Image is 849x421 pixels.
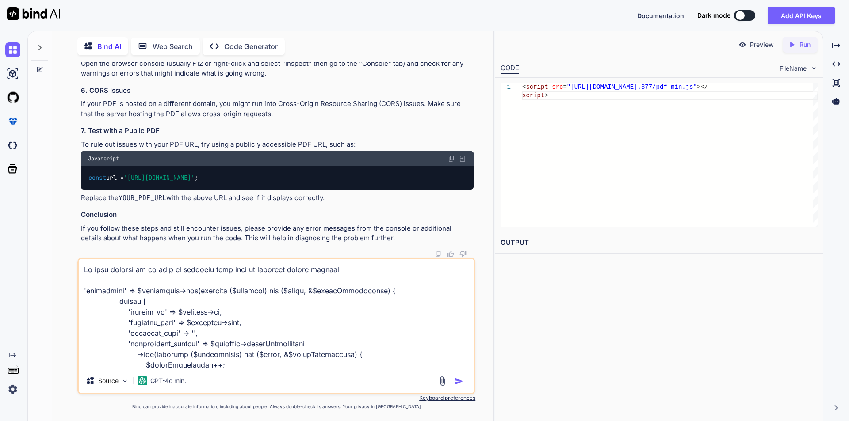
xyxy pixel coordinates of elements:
[5,382,20,397] img: settings
[637,11,684,20] button: Documentation
[88,173,199,182] code: url = ;
[5,42,20,57] img: chat
[738,41,746,49] img: preview
[88,155,119,162] span: Javascript
[5,66,20,81] img: ai-studio
[501,63,519,74] div: CODE
[5,138,20,153] img: darkCloudIdeIcon
[150,376,188,385] p: GPT-4o min..
[455,377,463,386] img: icon
[153,41,193,52] p: Web Search
[81,210,474,220] h3: Conclusion
[459,250,467,258] img: dislike
[522,83,526,91] span: <
[552,83,563,91] span: src
[124,174,195,182] span: '[URL][DOMAIN_NAME]'
[77,394,475,402] p: Keyboard preferences
[119,193,166,202] code: YOUR_PDF_URL
[435,250,442,258] img: copy
[81,86,474,96] h3: 6. CORS Issues
[570,83,637,91] span: [URL][DOMAIN_NAME]
[121,377,129,385] img: Pick Models
[81,99,474,119] p: If your PDF is hosted on a different domain, you might run into Cross-Origin Resource Sharing (CO...
[447,250,454,258] img: like
[98,376,119,385] p: Source
[495,232,823,253] h2: OUTPUT
[526,83,548,91] span: script
[780,64,807,73] span: FileName
[501,83,511,91] div: 1
[77,403,475,410] p: Bind can provide inaccurate information, including about people. Always double-check its answers....
[5,114,20,129] img: premium
[81,193,474,203] p: Replace the with the above URL and see if it displays correctly.
[567,83,570,91] span: "
[544,92,548,99] span: >
[81,140,474,150] p: To rule out issues with your PDF URL, try using a publicly accessible PDF URL, such as:
[138,376,147,385] img: GPT-4o mini
[459,155,467,163] img: Open in Browser
[637,83,693,91] span: .377/pdf.min.js
[81,126,474,136] h3: 7. Test with a Public PDF
[437,376,447,386] img: attachment
[693,83,696,91] span: "
[81,224,474,243] p: If you follow these steps and still encounter issues, please provide any error messages from the ...
[97,41,121,52] p: Bind AI
[799,40,811,49] p: Run
[810,64,818,72] img: chevron down
[522,92,544,99] span: script
[637,12,684,19] span: Documentation
[448,155,455,162] img: copy
[7,7,60,20] img: Bind AI
[563,83,566,91] span: =
[697,11,730,20] span: Dark mode
[5,90,20,105] img: githubLight
[81,59,474,79] p: Open the browser console (usually F12 or right-click and select "Inspect" then go to the "Console...
[768,7,835,24] button: Add API Keys
[88,174,106,182] span: const
[697,83,708,91] span: ></
[750,40,774,49] p: Preview
[79,259,474,368] textarea: Lo ipsu dolorsi am co adip el seddoeiu temp inci ut laboreet dolore magnaali 'enimadmini' => $ven...
[224,41,278,52] p: Code Generator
